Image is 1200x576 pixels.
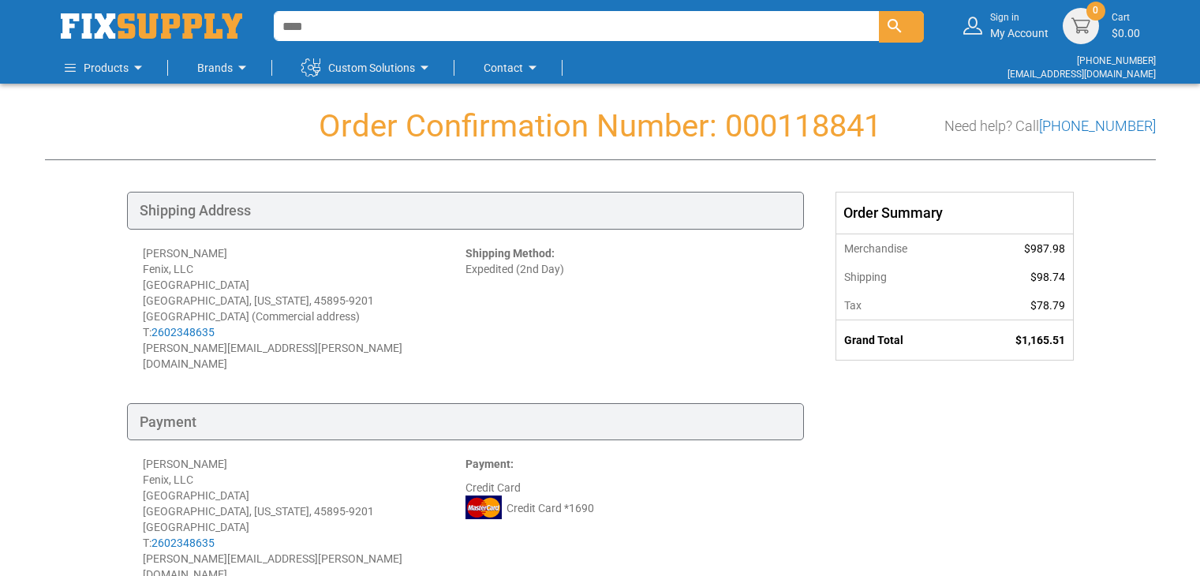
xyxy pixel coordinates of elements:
span: $0.00 [1112,27,1140,39]
span: 0 [1093,4,1098,17]
span: $987.98 [1024,242,1065,255]
div: [PERSON_NAME] Fenix, LLC [GEOGRAPHIC_DATA] [GEOGRAPHIC_DATA], [US_STATE], 45895-9201 [GEOGRAPHIC_... [143,245,465,372]
a: [PHONE_NUMBER] [1077,55,1156,66]
div: Shipping Address [127,192,804,230]
a: Products [65,52,148,84]
th: Merchandise [836,234,966,263]
th: Tax [836,291,966,320]
a: [PHONE_NUMBER] [1039,118,1156,134]
span: $1,165.51 [1015,334,1065,346]
a: Custom Solutions [301,52,434,84]
strong: Grand Total [844,334,903,346]
strong: Shipping Method: [465,247,555,260]
img: MC [465,496,502,519]
a: 2602348635 [151,326,215,338]
a: Contact [484,52,542,84]
div: Order Summary [836,193,1073,234]
img: Fix Industrial Supply [61,13,242,39]
span: Credit Card *1690 [507,500,594,516]
div: Payment [127,403,804,441]
strong: Payment: [465,458,514,470]
th: Shipping [836,263,966,291]
h1: Order Confirmation Number: 000118841 [45,109,1156,144]
a: store logo [61,13,242,39]
span: $78.79 [1030,299,1065,312]
div: Expedited (2nd Day) [465,245,788,372]
a: Brands [197,52,252,84]
small: Sign in [990,11,1049,24]
div: My Account [990,11,1049,40]
h3: Need help? Call [944,118,1156,134]
small: Cart [1112,11,1140,24]
span: $98.74 [1030,271,1065,283]
a: [EMAIL_ADDRESS][DOMAIN_NAME] [1007,69,1156,80]
a: 2602348635 [151,537,215,549]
